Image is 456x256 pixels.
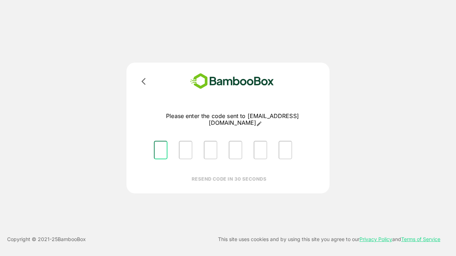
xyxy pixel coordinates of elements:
img: bamboobox [180,71,284,91]
input: Please enter OTP character 2 [179,141,192,159]
p: Please enter the code sent to [EMAIL_ADDRESS][DOMAIN_NAME] [148,113,317,127]
input: Please enter OTP character 5 [254,141,267,159]
input: Please enter OTP character 4 [229,141,242,159]
p: Copyright © 2021- 25 BambooBox [7,235,86,244]
input: Please enter OTP character 6 [279,141,292,159]
a: Terms of Service [401,236,440,242]
input: Please enter OTP character 1 [154,141,167,159]
input: Please enter OTP character 3 [204,141,217,159]
p: This site uses cookies and by using this site you agree to our and [218,235,440,244]
a: Privacy Policy [359,236,392,242]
